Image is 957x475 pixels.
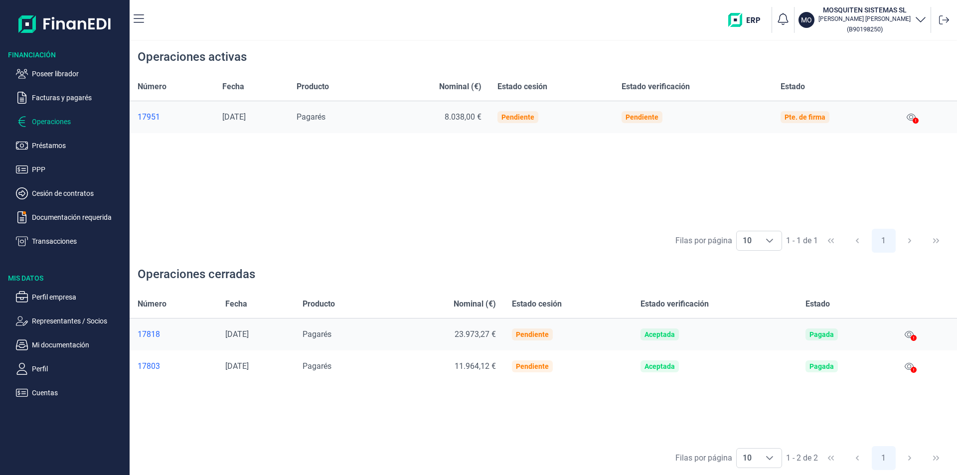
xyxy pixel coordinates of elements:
[622,81,690,93] span: Estado verificación
[16,235,126,247] button: Transacciones
[16,211,126,223] button: Documentación requerida
[497,81,547,93] span: Estado cesión
[16,140,126,152] button: Préstamos
[32,387,126,399] p: Cuentas
[758,449,782,468] div: Choose
[32,315,126,327] p: Representantes / Socios
[786,454,818,462] span: 1 - 2 de 2
[16,387,126,399] button: Cuentas
[924,229,948,253] button: Last Page
[818,15,911,23] p: [PERSON_NAME] [PERSON_NAME]
[872,229,896,253] button: Page 1
[516,362,549,370] div: Pendiente
[516,330,549,338] div: Pendiente
[225,329,287,339] div: [DATE]
[728,13,768,27] img: erp
[898,446,922,470] button: Next Page
[222,112,281,122] div: [DATE]
[16,339,126,351] button: Mi documentación
[805,298,830,310] span: Estado
[32,163,126,175] p: PPP
[845,229,869,253] button: Previous Page
[501,113,534,121] div: Pendiente
[16,116,126,128] button: Operaciones
[16,315,126,327] button: Representantes / Socios
[439,81,481,93] span: Nominal (€)
[758,231,782,250] div: Choose
[737,449,758,468] span: 10
[225,298,247,310] span: Fecha
[626,113,658,121] div: Pendiente
[809,362,834,370] div: Pagada
[924,446,948,470] button: Last Page
[809,330,834,338] div: Pagada
[32,92,126,104] p: Facturas y pagarés
[781,81,805,93] span: Estado
[138,266,255,282] div: Operaciones cerradas
[675,235,732,247] div: Filas por página
[872,446,896,470] button: Page 1
[32,187,126,199] p: Cesión de contratos
[640,298,709,310] span: Estado verificación
[798,5,927,35] button: MOMOSQUITEN SISTEMAS SL[PERSON_NAME] [PERSON_NAME](B90198250)
[303,361,331,371] span: Pagarés
[32,68,126,80] p: Poseer librador
[847,25,883,33] small: Copiar cif
[32,140,126,152] p: Préstamos
[138,361,209,371] a: 17803
[138,329,209,339] a: 17818
[16,92,126,104] button: Facturas y pagarés
[445,112,481,122] span: 8.038,00 €
[138,298,166,310] span: Número
[32,291,126,303] p: Perfil empresa
[303,329,331,339] span: Pagarés
[32,235,126,247] p: Transacciones
[675,452,732,464] div: Filas por página
[18,8,112,40] img: Logo de aplicación
[16,163,126,175] button: PPP
[32,339,126,351] p: Mi documentación
[819,229,843,253] button: First Page
[818,5,911,15] h3: MOSQUITEN SISTEMAS SL
[222,81,244,93] span: Fecha
[644,330,675,338] div: Aceptada
[297,81,329,93] span: Producto
[138,81,166,93] span: Número
[16,291,126,303] button: Perfil empresa
[32,116,126,128] p: Operaciones
[737,231,758,250] span: 10
[16,363,126,375] button: Perfil
[455,329,496,339] span: 23.973,27 €
[138,112,206,122] a: 17951
[512,298,562,310] span: Estado cesión
[303,298,335,310] span: Producto
[644,362,675,370] div: Aceptada
[32,363,126,375] p: Perfil
[454,298,496,310] span: Nominal (€)
[786,237,818,245] span: 1 - 1 de 1
[32,211,126,223] p: Documentación requerida
[785,113,825,121] div: Pte. de firma
[819,446,843,470] button: First Page
[16,68,126,80] button: Poseer librador
[225,361,287,371] div: [DATE]
[16,187,126,199] button: Cesión de contratos
[801,15,812,25] p: MO
[845,446,869,470] button: Previous Page
[138,49,247,65] div: Operaciones activas
[455,361,496,371] span: 11.964,12 €
[898,229,922,253] button: Next Page
[297,112,325,122] span: Pagarés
